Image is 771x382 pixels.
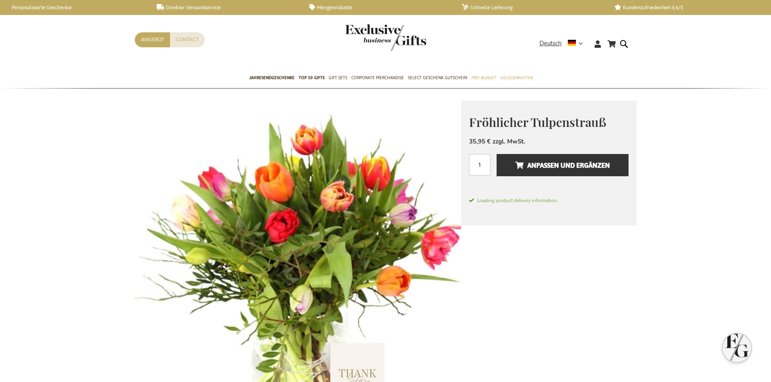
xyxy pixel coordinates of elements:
span: Fröhlicher Tulpenstrauß [469,114,606,130]
a: Kundenzufriedenheit 4,6/5 [614,4,754,11]
span: Corporate Merchandise [351,74,404,82]
a: Angebot [135,32,170,47]
span: 35,95 € [469,137,491,146]
div: Deutsch [539,39,588,48]
span: Anpassen und ergänzen [515,159,610,172]
a: Schnelle Lieferung [462,4,601,11]
a: Corporate Merchandise [351,68,404,89]
a: Gift Sets [329,68,347,89]
span: Pro Budget [471,74,496,82]
a: TOP 50 Gifts [299,68,325,89]
span: TOP 50 Gifts [299,74,325,82]
input: Menge [469,154,491,175]
span: Select Geschenk Gutschein [408,74,467,82]
span: Jahresendgeschenke [249,74,295,82]
span: zzgl. MwSt. [493,137,525,146]
a: Mengenrabatte [309,4,449,11]
a: Direkter Versandservice [157,4,296,11]
span: Deutsch [539,39,562,48]
img: Exclusive Business gifts logo [345,24,426,51]
button: Anpassen und ergänzen [497,154,628,176]
a: Pro Budget [471,68,496,89]
a: store logo [345,24,386,51]
a: Jahresendgeschenke [249,68,295,89]
span: Loading product delivery information. [469,197,629,204]
a: Gelegenheiten [500,68,533,89]
a: Select Geschenk Gutschein [408,68,467,89]
a: Contact [170,32,205,47]
a: Personalisierte Geschenke [4,4,144,11]
span: Gelegenheiten [500,74,533,82]
span: Gift Sets [329,74,347,82]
